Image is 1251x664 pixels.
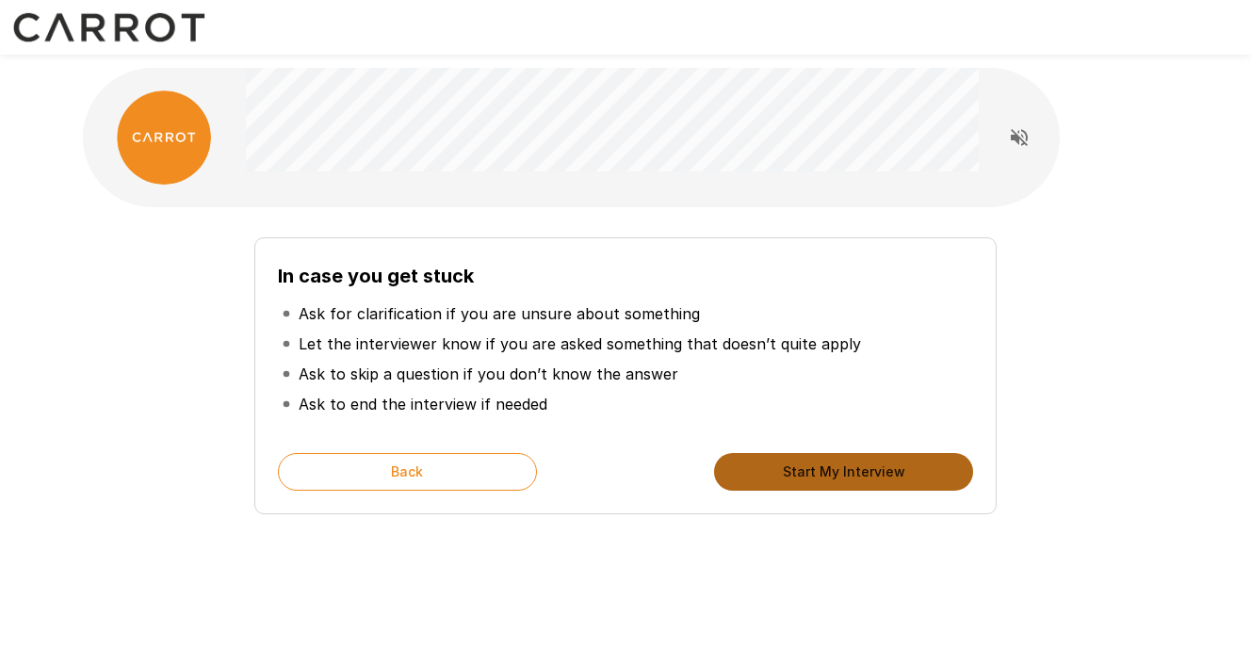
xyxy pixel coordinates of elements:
[299,302,700,325] p: Ask for clarification if you are unsure about something
[117,90,211,185] img: carrot_logo.png
[1000,119,1038,156] button: Read questions aloud
[278,453,537,491] button: Back
[278,265,474,287] b: In case you get stuck
[714,453,973,491] button: Start My Interview
[299,332,861,355] p: Let the interviewer know if you are asked something that doesn’t quite apply
[299,363,678,385] p: Ask to skip a question if you don’t know the answer
[299,393,547,415] p: Ask to end the interview if needed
